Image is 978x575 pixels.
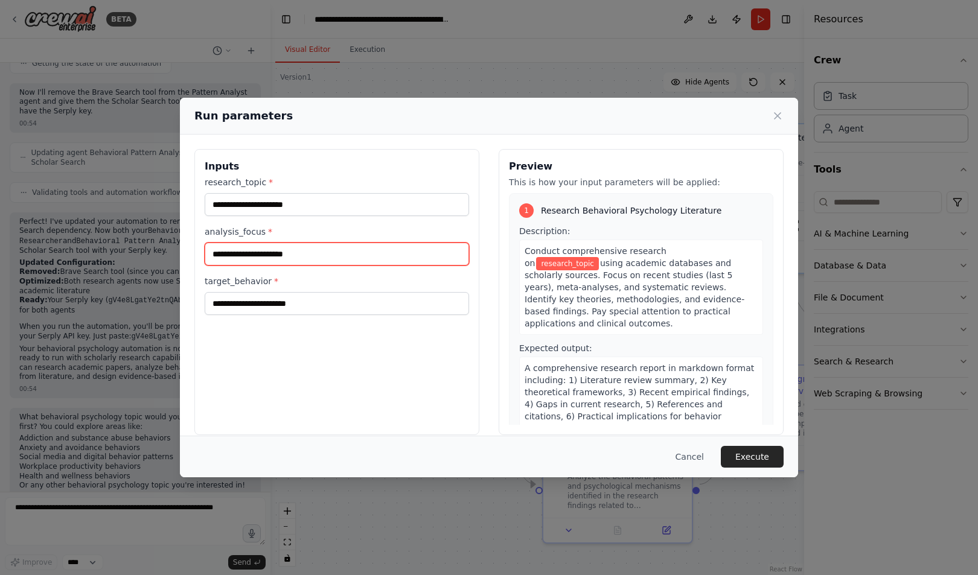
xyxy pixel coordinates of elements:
[194,107,293,124] h2: Run parameters
[205,226,469,238] label: analysis_focus
[205,176,469,188] label: research_topic
[541,205,721,217] span: Research Behavioral Psychology Literature
[721,446,784,468] button: Execute
[525,246,666,268] span: Conduct comprehensive research on
[519,226,570,236] span: Description:
[509,176,773,188] p: This is how your input parameters will be applied:
[509,159,773,174] h3: Preview
[205,159,469,174] h3: Inputs
[205,275,469,287] label: target_behavior
[519,343,592,353] span: Expected output:
[525,363,754,433] span: A comprehensive research report in markdown format including: 1) Literature review summary, 2) Ke...
[536,257,599,270] span: Variable: research_topic
[666,446,714,468] button: Cancel
[519,203,534,218] div: 1
[525,258,744,328] span: using academic databases and scholarly sources. Focus on recent studies (last 5 years), meta-anal...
